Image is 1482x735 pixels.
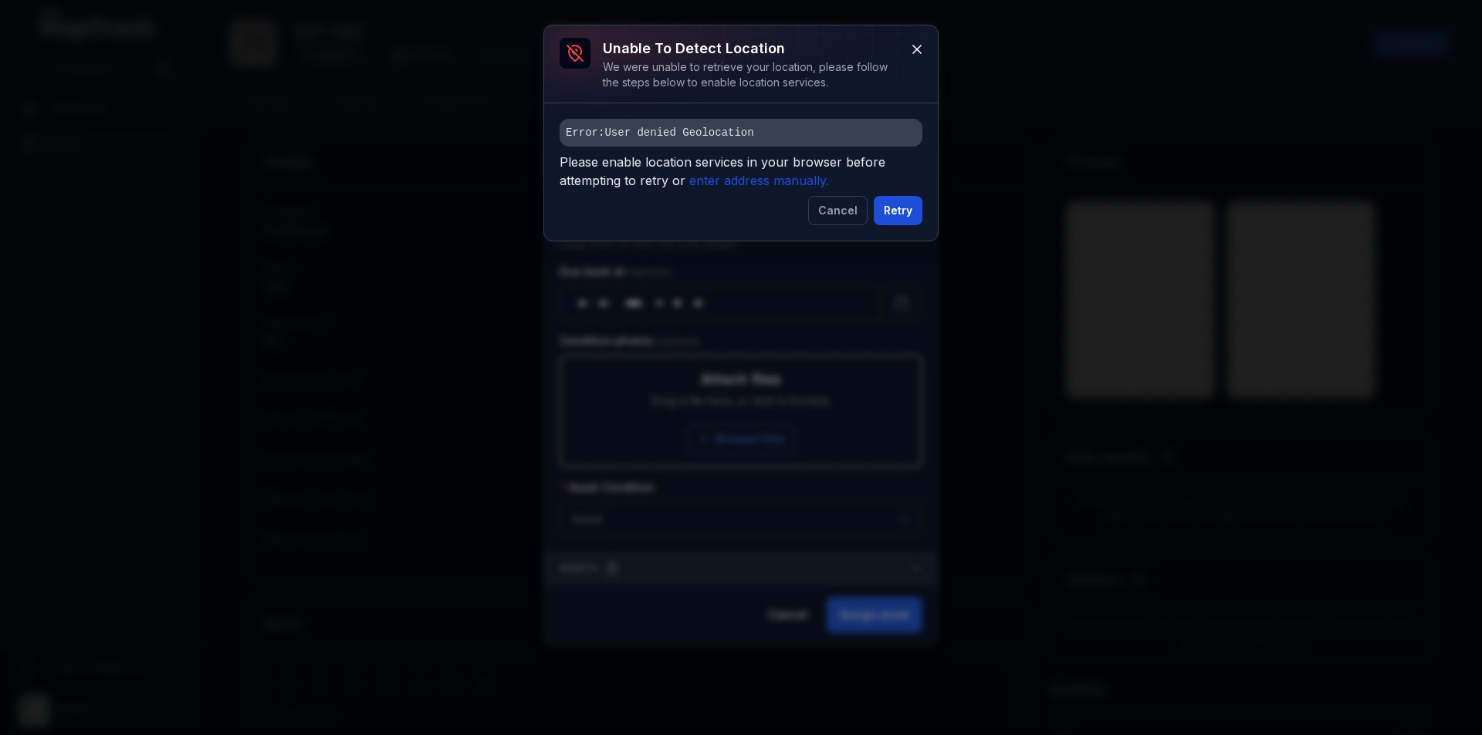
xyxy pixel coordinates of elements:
[603,59,898,90] div: We were unable to retrieve your location, please follow the steps below to enable location services.
[603,38,898,59] h3: Unable to detect location
[560,153,922,196] span: Please enable location services in your browser before attempting to retry or
[689,173,829,188] i: enter address manually.
[874,196,922,225] button: Retry
[560,119,922,147] pre: Error: User denied Geolocation
[808,196,868,225] button: Cancel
